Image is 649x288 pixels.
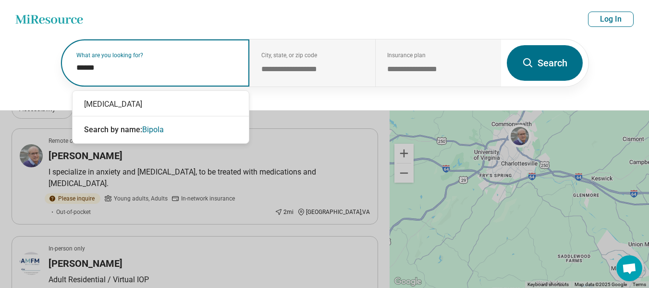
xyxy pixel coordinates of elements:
[73,91,249,143] div: Suggestions
[507,45,583,81] button: Search
[588,12,634,27] button: Log In
[84,125,142,134] span: Search by name:
[76,52,238,58] label: What are you looking for?
[142,125,164,134] span: Bipola
[616,255,642,281] div: Open chat
[73,95,249,114] div: [MEDICAL_DATA]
